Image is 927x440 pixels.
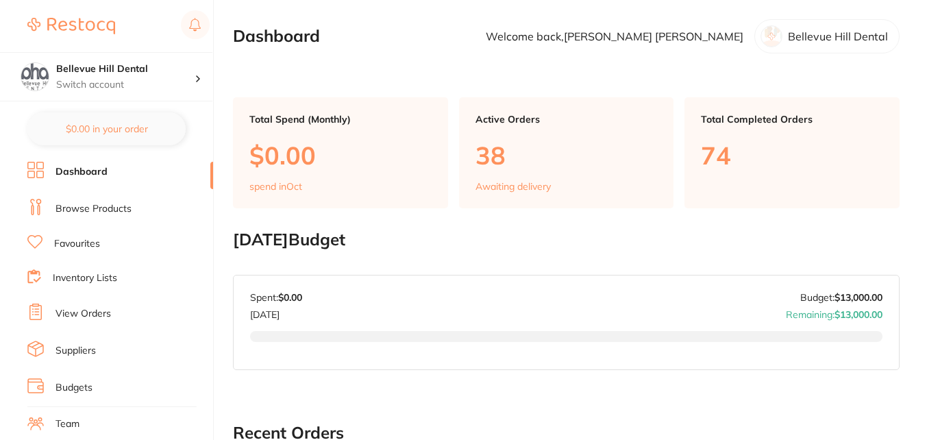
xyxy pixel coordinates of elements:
[486,30,743,42] p: Welcome back, [PERSON_NAME] [PERSON_NAME]
[475,114,658,125] p: Active Orders
[21,63,49,90] img: Bellevue Hill Dental
[249,181,302,192] p: spend in Oct
[786,304,882,320] p: Remaining:
[249,114,432,125] p: Total Spend (Monthly)
[250,304,302,320] p: [DATE]
[249,141,432,169] p: $0.00
[233,97,448,208] a: Total Spend (Monthly)$0.00spend inOct
[55,202,132,216] a: Browse Products
[475,141,658,169] p: 38
[55,417,79,431] a: Team
[835,291,882,304] strong: $13,000.00
[55,381,92,395] a: Budgets
[250,292,302,303] p: Spent:
[278,291,302,304] strong: $0.00
[54,237,100,251] a: Favourites
[459,97,674,208] a: Active Orders38Awaiting delivery
[55,344,96,358] a: Suppliers
[701,141,883,169] p: 74
[55,165,108,179] a: Dashboard
[233,27,320,46] h2: Dashboard
[56,78,195,92] p: Switch account
[27,18,115,34] img: Restocq Logo
[475,181,551,192] p: Awaiting delivery
[27,10,115,42] a: Restocq Logo
[788,30,888,42] p: Bellevue Hill Dental
[53,271,117,285] a: Inventory Lists
[701,114,883,125] p: Total Completed Orders
[684,97,900,208] a: Total Completed Orders74
[233,230,900,249] h2: [DATE] Budget
[27,112,186,145] button: $0.00 in your order
[800,292,882,303] p: Budget:
[835,308,882,321] strong: $13,000.00
[55,307,111,321] a: View Orders
[56,62,195,76] h4: Bellevue Hill Dental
